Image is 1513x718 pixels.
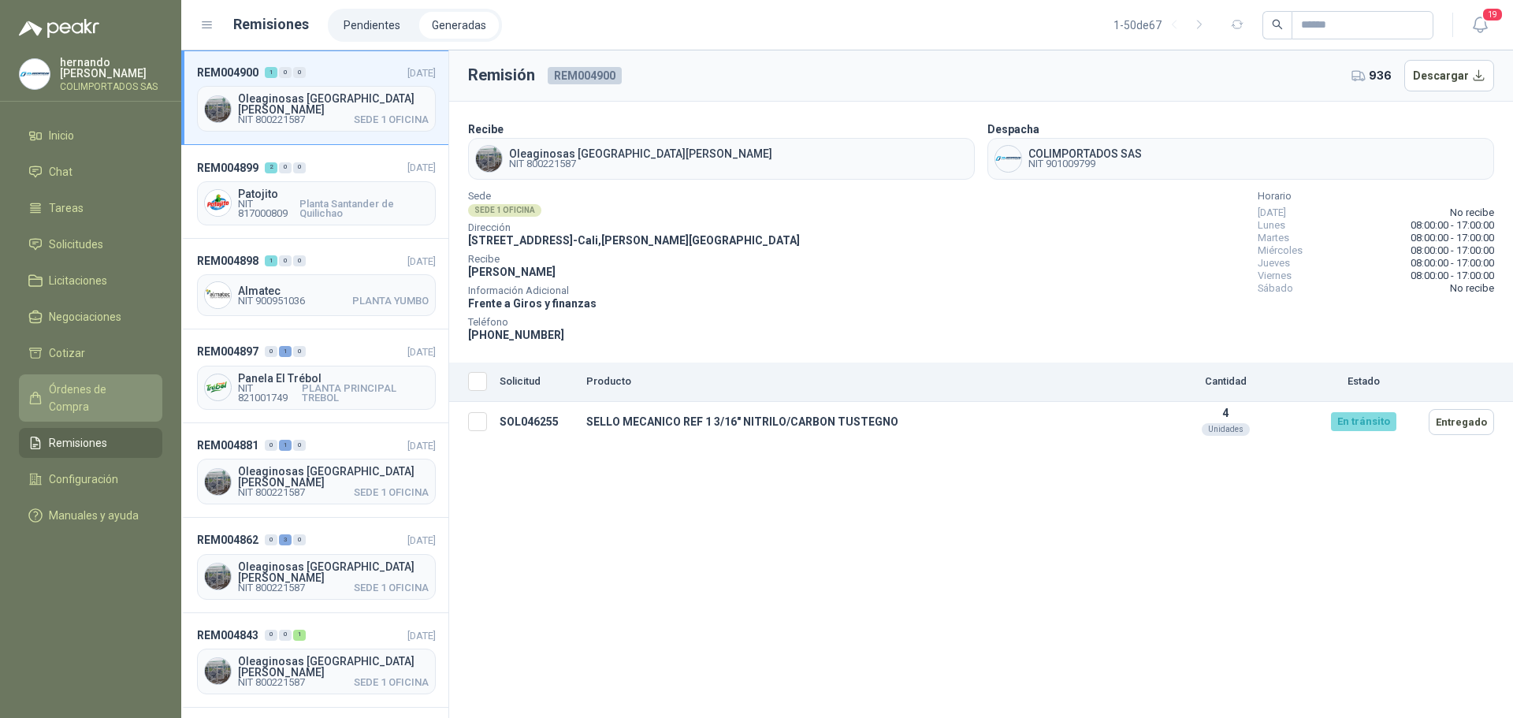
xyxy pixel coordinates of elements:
[19,500,162,530] a: Manuales y ayuda
[1304,402,1422,442] td: En tránsito
[468,318,800,326] span: Teléfono
[1411,232,1494,244] span: 08:00:00 - 17:00:00
[1258,244,1303,257] span: Miércoles
[49,127,74,144] span: Inicio
[49,236,103,253] span: Solicitudes
[279,255,292,266] div: 0
[468,287,800,295] span: Información Adicional
[293,440,306,451] div: 0
[19,374,162,422] a: Órdenes de Compra
[19,302,162,332] a: Negociaciones
[197,64,258,81] span: REM004900
[468,234,800,247] span: [STREET_ADDRESS] - Cali , [PERSON_NAME][GEOGRAPHIC_DATA]
[181,239,448,329] a: REM004898100[DATE] Company LogoAlmatecNIT 900951036PLANTA YUMBO
[352,296,429,306] span: PLANTA YUMBO
[1147,363,1304,402] th: Cantidad
[181,613,448,708] a: REM004843001[DATE] Company LogoOleaginosas [GEOGRAPHIC_DATA][PERSON_NAME]NIT 800221587SEDE 1 OFICINA
[205,190,231,216] img: Company Logo
[19,229,162,259] a: Solicitudes
[1331,412,1396,431] div: En tránsito
[1258,206,1286,219] span: [DATE]
[468,192,800,200] span: Sede
[331,12,413,39] a: Pendientes
[197,627,258,644] span: REM004843
[1153,407,1298,419] p: 4
[293,255,306,266] div: 0
[407,440,436,452] span: [DATE]
[354,678,429,687] span: SEDE 1 OFICINA
[181,329,448,422] a: REM004897010[DATE] Company LogoPanela El TrébolNIT 821001749PLANTA PRINCIPAL TREBOL
[238,561,429,583] span: Oleaginosas [GEOGRAPHIC_DATA][PERSON_NAME]
[49,471,118,488] span: Configuración
[293,346,306,357] div: 0
[509,159,772,169] span: NIT 800221587
[468,255,800,263] span: Recibe
[20,59,50,89] img: Company Logo
[476,146,502,172] img: Company Logo
[1028,159,1142,169] span: NIT 901009799
[238,296,305,306] span: NIT 900951036
[238,466,429,488] span: Oleaginosas [GEOGRAPHIC_DATA][PERSON_NAME]
[354,583,429,593] span: SEDE 1 OFICINA
[181,50,448,145] a: REM004900100[DATE] Company LogoOleaginosas [GEOGRAPHIC_DATA][PERSON_NAME]NIT 800221587SEDE 1 OFICINA
[19,121,162,151] a: Inicio
[1028,148,1142,159] span: COLIMPORTADOS SAS
[238,488,305,497] span: NIT 800221587
[279,630,292,641] div: 0
[205,282,231,308] img: Company Logo
[49,163,72,180] span: Chat
[1202,423,1250,436] div: Unidades
[238,384,302,403] span: NIT 821001749
[468,123,504,136] b: Recibe
[49,434,107,452] span: Remisiones
[49,199,84,217] span: Tareas
[987,123,1039,136] b: Despacha
[1429,409,1494,435] button: Entregado
[19,266,162,296] a: Licitaciones
[279,534,292,545] div: 3
[19,428,162,458] a: Remisiones
[1258,219,1285,232] span: Lunes
[995,146,1021,172] img: Company Logo
[493,402,580,442] td: SOL046255
[293,534,306,545] div: 0
[1258,282,1293,295] span: Sábado
[1404,60,1495,91] button: Descargar
[468,266,556,278] span: [PERSON_NAME]
[238,678,305,687] span: NIT 800221587
[265,630,277,641] div: 0
[1258,192,1494,200] span: Horario
[407,534,436,546] span: [DATE]
[493,363,580,402] th: Solicitud
[265,162,277,173] div: 2
[1466,11,1494,39] button: 19
[49,344,85,362] span: Cotizar
[238,656,429,678] span: Oleaginosas [GEOGRAPHIC_DATA][PERSON_NAME]
[1411,219,1494,232] span: 08:00:00 - 17:00:00
[19,19,99,38] img: Logo peakr
[19,193,162,223] a: Tareas
[1450,206,1494,219] span: No recibe
[60,57,162,79] p: hernando [PERSON_NAME]
[449,363,493,402] th: Seleccionar/deseleccionar
[1369,67,1392,84] span: 936
[49,507,139,524] span: Manuales y ayuda
[238,93,429,115] span: Oleaginosas [GEOGRAPHIC_DATA][PERSON_NAME]
[407,630,436,642] span: [DATE]
[548,67,622,84] span: REM004900
[580,402,1147,442] td: SELLO MECANICO REF 1 3/16" NITRILO/CARBON TUSTEGNO
[468,297,597,310] span: Frente a Giros y finanzas
[279,67,292,78] div: 0
[293,67,306,78] div: 0
[181,423,448,518] a: REM004881010[DATE] Company LogoOleaginosas [GEOGRAPHIC_DATA][PERSON_NAME]NIT 800221587SEDE 1 OFICINA
[468,224,800,232] span: Dirección
[299,199,429,218] span: Planta Santander de Quilichao
[19,157,162,187] a: Chat
[1113,13,1212,38] div: 1 - 50 de 67
[205,469,231,495] img: Company Logo
[468,63,535,87] h3: Remisión
[354,488,429,497] span: SEDE 1 OFICINA
[60,82,162,91] p: COLIMPORTADOS SAS
[265,440,277,451] div: 0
